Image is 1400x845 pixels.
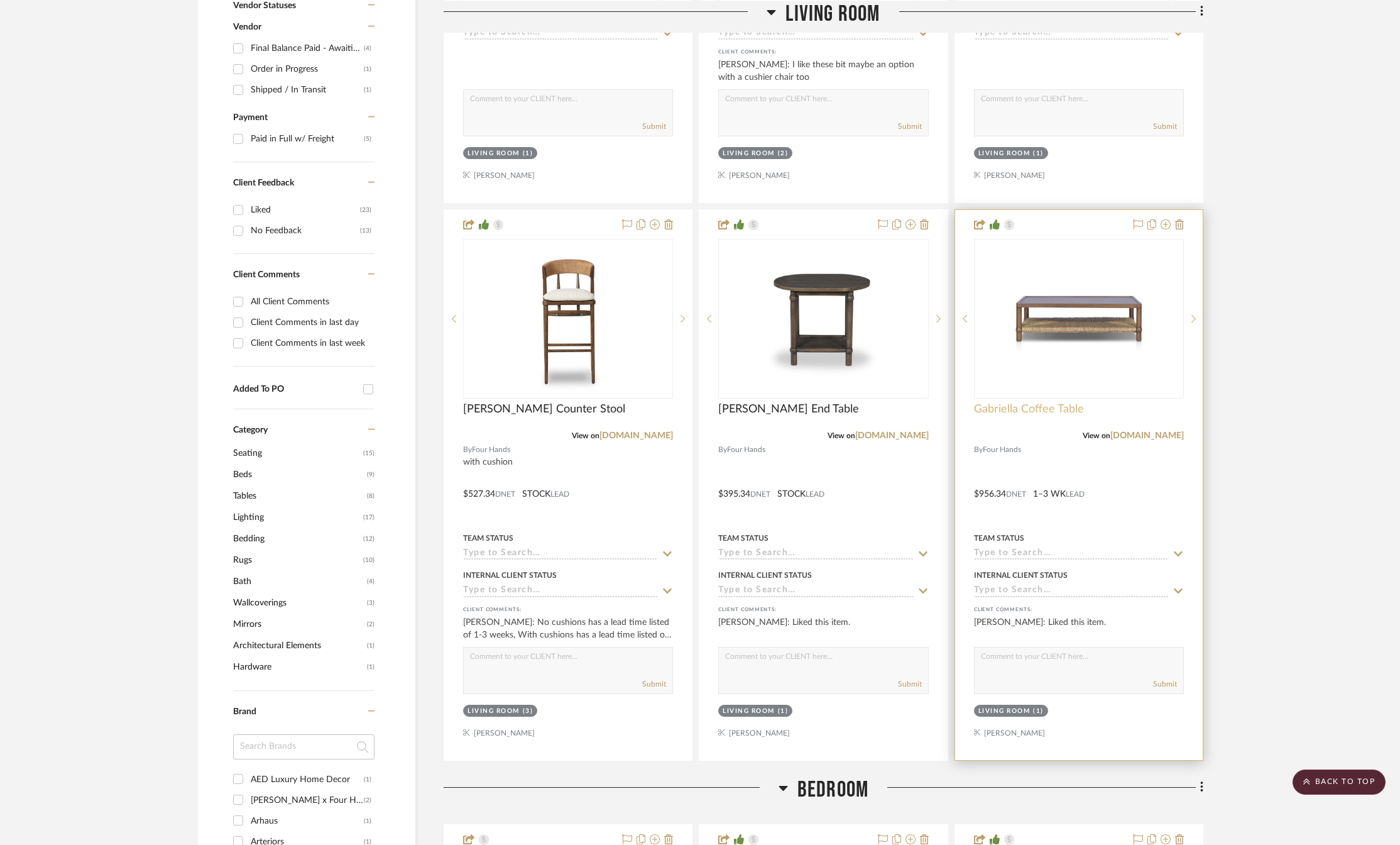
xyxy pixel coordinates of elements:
div: (2) [778,149,789,158]
span: Client Feedback [233,179,294,187]
span: Mirrors [233,614,364,635]
div: (23) [360,200,371,220]
span: (3) [367,593,375,613]
span: Bedroom [797,776,868,804]
span: Tables [233,485,364,507]
div: Living Room [723,707,775,716]
div: [PERSON_NAME] x Four Hands [251,790,364,810]
div: Living Room [723,149,775,158]
scroll-to-top-button: BACK TO TOP [1293,770,1386,795]
span: Lighting [233,507,360,528]
img: Gabriella Coffee Table [1000,240,1157,397]
div: (2) [364,790,371,810]
span: (4) [367,572,375,592]
div: (1) [364,59,371,79]
input: Search Brands [233,734,375,759]
div: Living Room [468,149,520,158]
span: Rugs [233,550,360,571]
input: Type to Search… [718,548,913,560]
div: Arhaus [251,811,364,831]
div: Client Comments in last week [251,333,371,353]
div: (1) [778,707,789,716]
span: View on [828,432,855,439]
span: Seating [233,443,360,464]
input: Type to Search… [718,585,913,597]
span: Client Comments [233,270,300,279]
span: Hardware [233,656,364,678]
span: Bedding [233,528,360,550]
span: Architectural Elements [233,635,364,656]
span: Brand [233,707,256,716]
div: (4) [364,38,371,58]
div: Liked [251,200,360,220]
div: Living Room [978,149,1031,158]
a: [DOMAIN_NAME] [855,431,929,440]
div: No Feedback [251,221,360,241]
div: (1) [1033,707,1044,716]
div: (1) [364,80,371,100]
div: [PERSON_NAME]: No cushions has a lead time listed of 1-3 weeks, With cushions has a lead time lis... [463,616,673,641]
span: View on [1083,432,1110,439]
div: (1) [1033,149,1044,158]
div: Final Balance Paid - Awaiting Shipping [251,38,364,58]
input: Type to Search… [974,585,1169,597]
span: Bath [233,571,364,592]
span: Gabriella Coffee Table [974,402,1084,416]
span: Payment [233,113,268,122]
div: (1) [364,811,371,831]
span: Wallcoverings [233,592,364,614]
input: Type to Search… [718,28,913,40]
input: Type to Search… [463,28,658,40]
span: (8) [367,486,375,506]
button: Submit [1153,121,1177,132]
div: All Client Comments [251,292,371,312]
div: Living Room [468,707,520,716]
img: Charnes End Table [745,240,902,397]
span: (1) [367,636,375,656]
span: (10) [363,550,375,570]
div: Paid in Full w/ Freight [251,129,364,149]
input: Type to Search… [463,548,658,560]
button: Submit [642,678,666,690]
div: (1) [523,149,533,158]
span: [PERSON_NAME] Counter Stool [463,402,625,416]
div: Team Status [463,533,513,544]
div: (5) [364,129,371,149]
span: (12) [363,529,375,549]
div: Shipped / In Transit [251,80,364,100]
span: [PERSON_NAME] End Table [718,402,859,416]
div: Living Room [978,707,1031,716]
span: (15) [363,443,375,463]
span: Four Hands [983,444,1021,456]
div: (1) [364,770,371,790]
div: 0 [975,240,1183,398]
div: (3) [523,707,533,716]
a: [DOMAIN_NAME] [599,431,673,440]
div: (13) [360,221,371,241]
button: Submit [1153,678,1177,690]
span: By [974,444,983,456]
span: Vendor Statuses [233,1,296,10]
div: Team Status [974,533,1024,544]
span: (2) [367,614,375,634]
div: AED Luxury Home Decor [251,770,364,790]
input: Type to Search… [974,28,1169,40]
input: Type to Search… [974,548,1169,560]
div: Team Status [718,533,768,544]
span: Vendor [233,23,261,31]
input: Type to Search… [463,585,658,597]
span: Category [233,425,268,436]
button: Submit [642,121,666,132]
div: [PERSON_NAME]: I like these bit maybe an option with a cushier chair too [718,58,928,84]
span: (1) [367,657,375,677]
button: Submit [898,678,922,690]
div: [PERSON_NAME]: Liked this item. [718,616,928,641]
span: By [463,444,472,456]
div: Internal Client Status [974,570,1068,581]
span: (9) [367,465,375,485]
span: Four Hands [727,444,765,456]
img: Buxton Counter Stool [489,240,647,397]
div: Client Comments in last day [251,312,371,333]
span: Four Hands [472,444,510,456]
button: Submit [898,121,922,132]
